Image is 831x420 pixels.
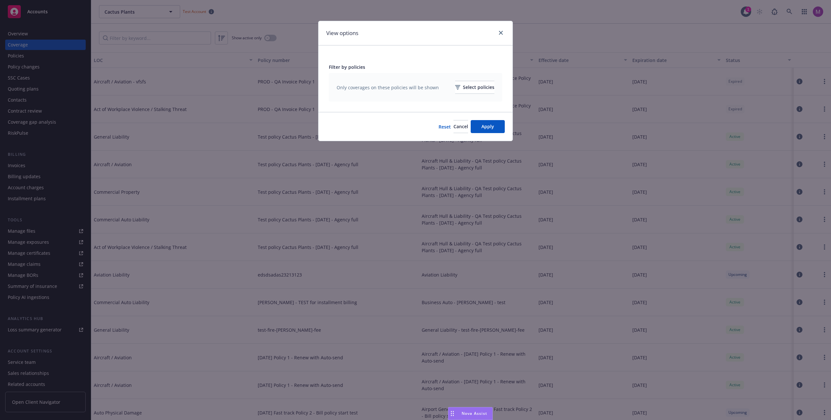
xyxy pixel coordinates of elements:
button: Nova Assist [448,407,493,420]
span: Cancel [453,123,468,130]
span: Apply [481,123,494,130]
span: Nova Assist [462,411,487,416]
button: Select policies [455,81,494,94]
a: close [497,29,505,37]
a: Reset [439,123,451,130]
span: Only coverages on these policies will be shown [337,84,439,91]
button: Apply [471,120,505,133]
h1: View options [326,29,358,37]
button: Cancel [453,120,468,133]
div: Drag to move [448,407,456,420]
span: Filter by policies [329,64,365,70]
